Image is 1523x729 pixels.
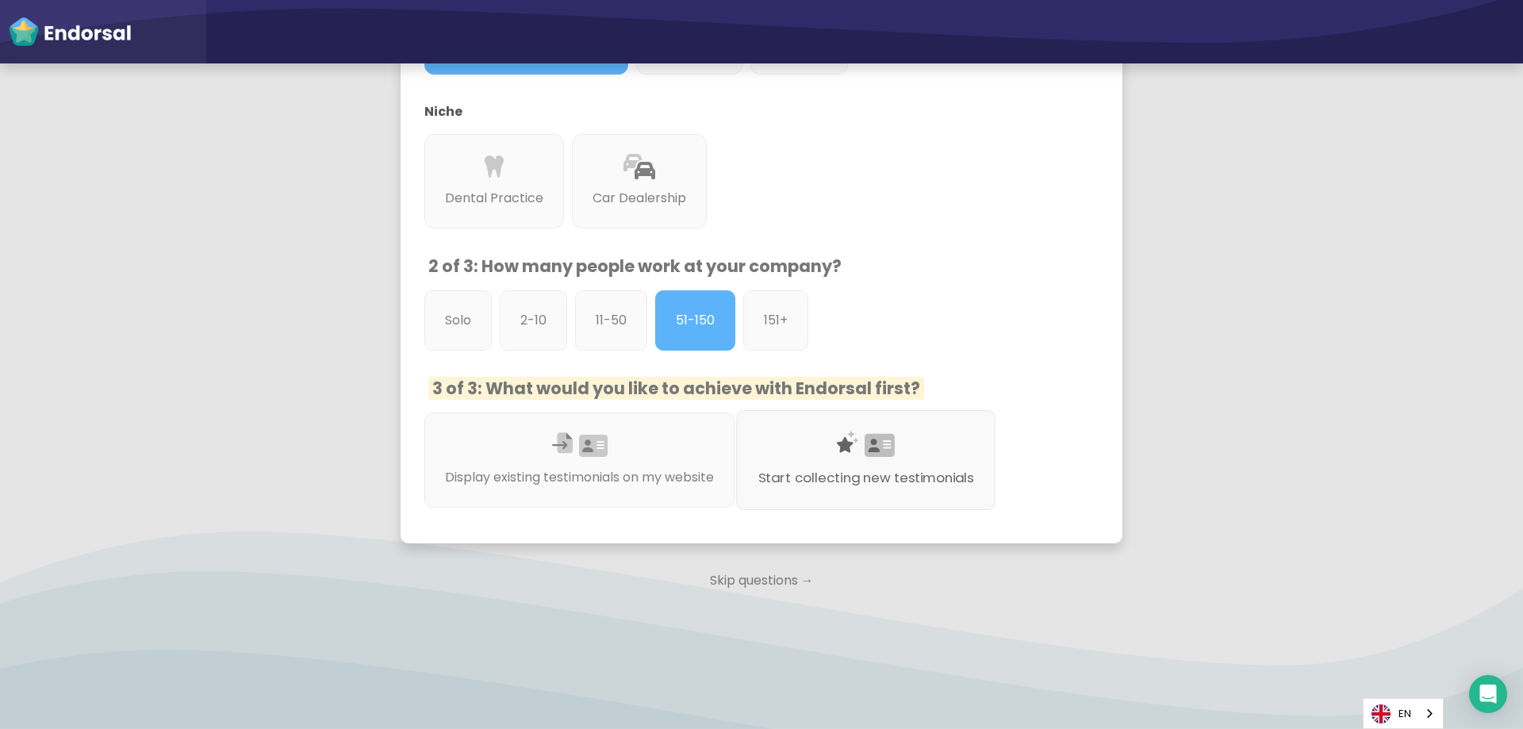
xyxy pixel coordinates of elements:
span: 2 of 3: How many people work at your company? [428,255,842,278]
div: Open Intercom Messenger [1469,675,1507,713]
span: 3 of 3: What would you like to achieve with Endorsal first? [428,377,924,400]
aside: Language selected: English [1363,698,1444,729]
div: Language [1363,698,1444,729]
p: 11-50 [596,311,627,330]
p: 151+ [764,311,788,330]
p: Car Dealership [593,189,686,208]
p: Dental Practice [445,189,543,208]
p: Start collecting new testimonials [758,468,974,488]
p: Display existing testimonials on my website [445,468,714,487]
a: EN [1364,699,1443,728]
p: 51-150 [676,311,715,330]
p: Niche [424,102,1075,121]
p: 2-10 [520,311,547,330]
p: Solo [445,311,471,330]
img: endorsal-logo-white@2x.png [8,16,132,48]
p: Skip questions → [401,563,1122,598]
